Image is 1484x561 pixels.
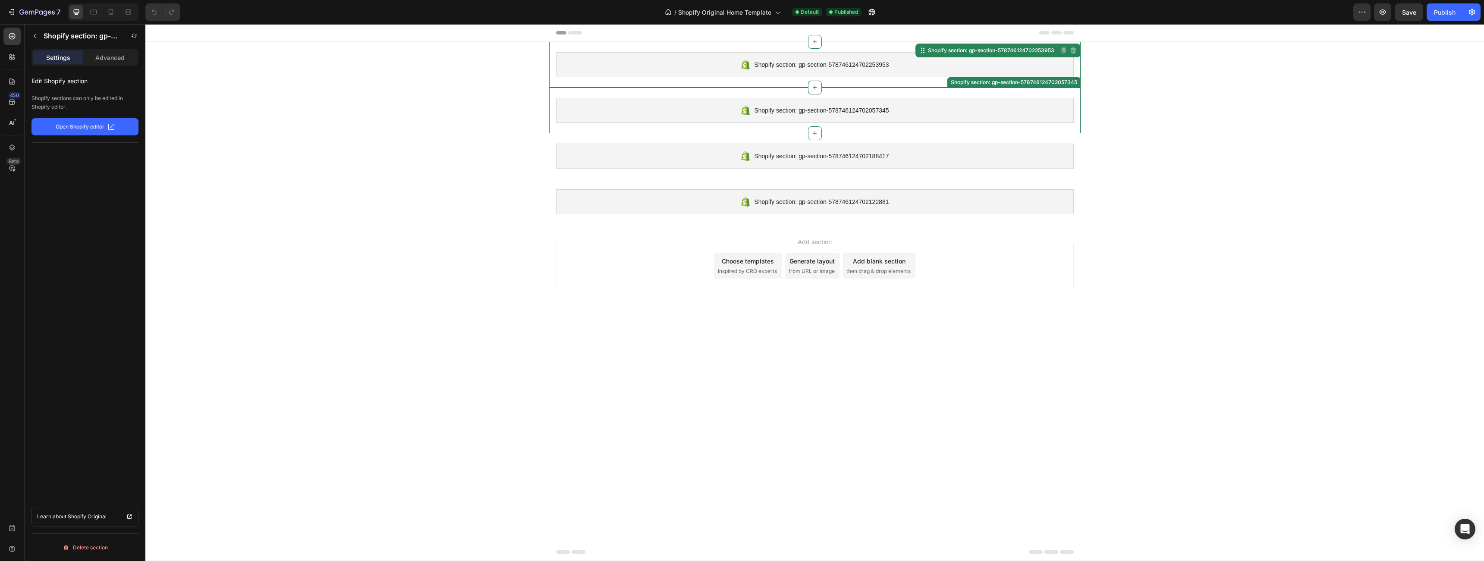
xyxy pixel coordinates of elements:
[46,53,70,62] p: Settings
[57,7,60,17] p: 7
[31,507,138,527] a: Learn about Shopify Original
[44,31,119,41] p: Shopify section: gp-section-578746124702253953
[701,243,765,251] span: then drag & drop elements
[1395,3,1423,21] button: Save
[649,213,690,222] span: Add section
[37,512,66,521] p: Learn about
[95,53,125,62] p: Advanced
[31,541,138,555] button: Delete section
[834,8,858,16] span: Published
[63,542,108,553] div: Delete section
[674,8,676,17] span: /
[56,123,104,131] p: Open Shopify editor
[6,158,21,165] div: Beta
[572,243,632,251] span: inspired by CRO experts
[1455,519,1475,539] div: Open Intercom Messenger
[1402,9,1416,16] span: Save
[31,118,138,135] button: Open Shopify editor
[31,94,138,111] p: Shopify sections can only be edited in Shopify editor.
[801,8,819,16] span: Default
[3,3,64,21] button: 7
[1427,3,1463,21] button: Publish
[8,92,21,99] div: 450
[576,232,629,241] div: Choose templates
[609,81,743,91] span: Shopify section: gp-section-578746124702057345
[609,35,743,46] span: Shopify section: gp-section-578746124702253953
[1434,8,1456,17] div: Publish
[609,172,743,183] span: Shopify section: gp-section-578746124702122881
[31,73,138,86] p: Edit Shopify section
[643,243,689,251] span: from URL or image
[145,24,1484,561] iframe: Design area
[68,512,107,521] p: Shopify Original
[644,232,689,241] div: Generate layout
[707,232,760,241] div: Add blank section
[781,22,911,30] div: Shopify section: gp-section-578746124702253953
[678,8,771,17] span: Shopify Original Home Template
[145,3,180,21] div: Undo/Redo
[609,127,743,137] span: Shopify section: gp-section-578746124702188417
[804,54,934,62] div: Shopify section: gp-section-578746124702057345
